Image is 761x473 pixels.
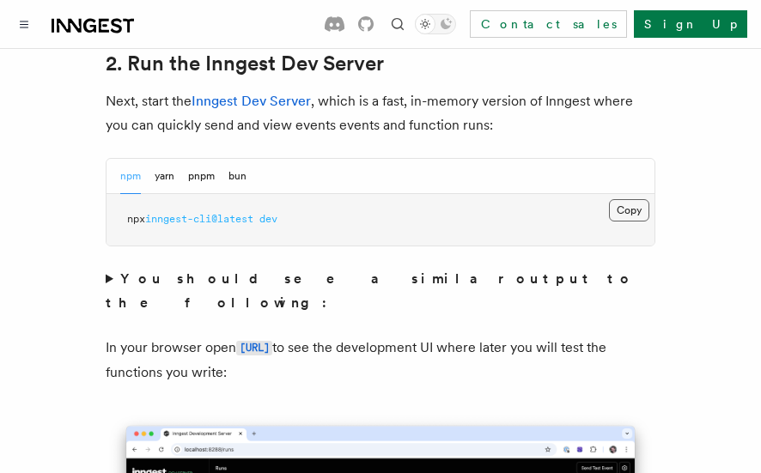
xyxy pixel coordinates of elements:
span: dev [259,213,277,225]
span: npx [127,213,145,225]
a: 2. Run the Inngest Dev Server [106,52,384,76]
a: Sign Up [634,10,747,38]
button: Toggle navigation [14,14,34,34]
p: In your browser open to see the development UI where later you will test the functions you write: [106,336,655,385]
button: Find something... [387,14,408,34]
a: Contact sales [470,10,627,38]
button: npm [120,159,141,194]
button: Copy [609,199,649,221]
button: bun [228,159,247,194]
button: Toggle dark mode [415,14,456,34]
summary: You should see a similar output to the following: [106,267,655,315]
button: yarn [155,159,174,194]
p: Next, start the , which is a fast, in-memory version of Inngest where you can quickly send and vi... [106,89,655,137]
strong: You should see a similar output to the following: [106,270,634,311]
a: [URL] [236,339,272,355]
button: pnpm [188,159,215,194]
code: [URL] [236,341,272,355]
a: Inngest Dev Server [192,93,311,109]
span: inngest-cli@latest [145,213,253,225]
